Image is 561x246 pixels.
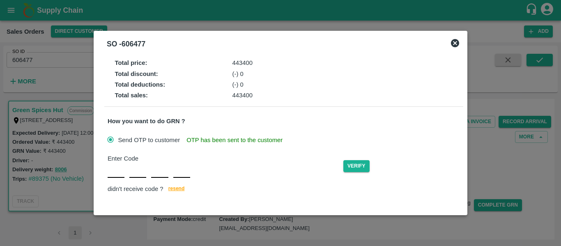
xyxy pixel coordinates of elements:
div: didn't receive code ? [108,184,460,195]
span: (-) 0 [232,71,244,77]
div: Enter Code [108,154,343,163]
span: OTP has been sent to the customer [186,136,283,145]
button: Verify [343,160,370,172]
strong: Total discount : [115,71,158,77]
button: resend [163,184,190,195]
span: 443400 [232,92,253,99]
span: resend [168,184,185,193]
div: SO - 606477 [107,38,145,50]
span: (-) 0 [232,81,244,88]
strong: How you want to do GRN ? [108,118,185,124]
span: 443400 [232,60,253,66]
span: Send OTP to customer [118,136,180,145]
strong: Total price : [115,60,147,66]
strong: Total deductions : [115,81,165,88]
strong: Total sales : [115,92,148,99]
